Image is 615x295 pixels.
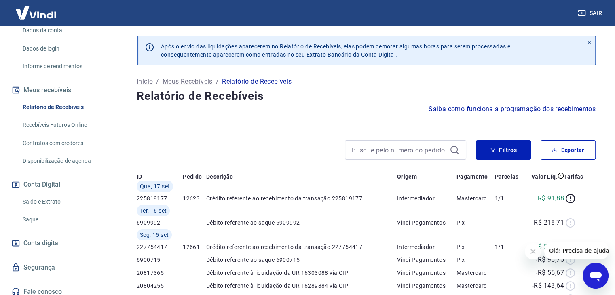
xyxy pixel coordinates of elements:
button: Conta Digital [10,176,111,194]
p: -R$ 218,71 [532,218,564,228]
p: -R$ 96,75 [536,255,564,265]
p: - [495,219,524,227]
a: Contratos com credores [19,135,111,152]
p: Débito referente ao saque 6909992 [206,219,397,227]
p: Pix [456,243,495,251]
p: 1/1 [495,194,524,202]
p: / [156,77,159,86]
a: Início [137,77,153,86]
a: Dados da conta [19,22,111,39]
p: - [495,256,524,264]
a: Relatório de Recebíveis [19,99,111,116]
a: Disponibilização de agenda [19,153,111,169]
a: Conta digital [10,234,111,252]
p: Crédito referente ao recebimento da transação 227754417 [206,243,397,251]
span: Olá! Precisa de ajuda? [5,6,68,12]
p: Origem [397,173,417,181]
a: Meus Recebíveis [163,77,213,86]
p: - [495,269,524,277]
a: Segurança [10,259,111,276]
p: Intermediador [397,243,456,251]
p: 6909992 [137,219,183,227]
iframe: Mensagem da empresa [544,242,609,259]
a: Saldo e Extrato [19,194,111,210]
p: Tarifas [564,173,583,181]
p: Pix [456,219,495,227]
p: Valor Líq. [531,173,558,181]
span: Seg, 15 set [140,231,169,239]
span: Qua, 17 set [140,182,170,190]
span: Conta digital [23,238,60,249]
p: 225819177 [137,194,183,202]
button: Sair [576,6,605,21]
p: Vindi Pagamentos [397,219,456,227]
button: Filtros [476,140,531,160]
p: Vindi Pagamentos [397,269,456,277]
p: Pagamento [456,173,488,181]
a: Informe de rendimentos [19,58,111,75]
h4: Relatório de Recebíveis [137,88,596,104]
p: Pix [456,256,495,264]
p: ID [137,173,142,181]
a: Saiba como funciona a programação dos recebimentos [429,104,596,114]
p: 20817365 [137,269,183,277]
p: Descrição [206,173,233,181]
p: - [495,282,524,290]
span: Ter, 16 set [140,206,167,215]
p: 12661 [183,243,206,251]
p: -R$ 143,64 [532,281,564,291]
p: R$ 91,88 [538,194,564,203]
p: 1/1 [495,243,524,251]
p: 12623 [183,194,206,202]
img: Vindi [10,0,62,25]
p: Débito referente ao saque 6900715 [206,256,397,264]
p: Relatório de Recebíveis [222,77,292,86]
button: Exportar [541,140,596,160]
p: Pedido [183,173,202,181]
a: Recebíveis Futuros Online [19,117,111,133]
p: 20804255 [137,282,183,290]
p: 6900715 [137,256,183,264]
iframe: Fechar mensagem [525,243,541,259]
input: Busque pelo número do pedido [352,144,446,156]
p: 227754417 [137,243,183,251]
p: / [216,77,219,86]
p: Vindi Pagamentos [397,282,456,290]
a: Dados de login [19,40,111,57]
a: Saque [19,211,111,228]
p: -R$ 55,67 [536,268,564,278]
p: Débito referente à liquidação da UR 16303088 via CIP [206,269,397,277]
p: Mastercard [456,269,495,277]
p: Mastercard [456,194,495,202]
p: Após o envio das liquidações aparecerem no Relatório de Recebíveis, elas podem demorar algumas ho... [161,42,510,59]
p: Débito referente à liquidação da UR 16289884 via CIP [206,282,397,290]
p: Vindi Pagamentos [397,256,456,264]
p: Crédito referente ao recebimento da transação 225819177 [206,194,397,202]
p: Parcelas [495,173,518,181]
p: Intermediador [397,194,456,202]
p: Mastercard [456,282,495,290]
button: Meus recebíveis [10,81,111,99]
iframe: Botão para abrir a janela de mensagens [583,263,609,289]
